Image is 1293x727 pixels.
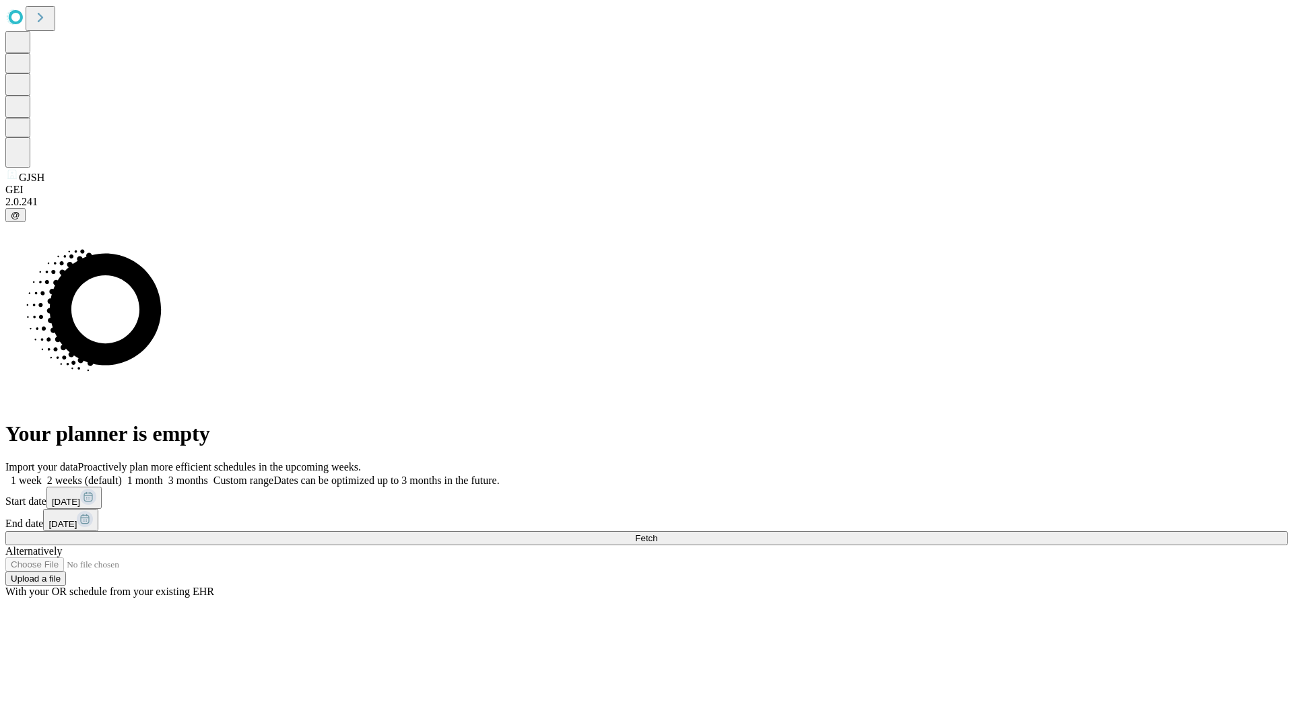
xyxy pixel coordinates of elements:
span: Custom range [213,475,273,486]
button: Upload a file [5,572,66,586]
span: 1 month [127,475,163,486]
span: Proactively plan more efficient schedules in the upcoming weeks. [78,461,361,473]
span: GJSH [19,172,44,183]
button: Fetch [5,531,1288,545]
div: End date [5,509,1288,531]
span: 1 week [11,475,42,486]
span: With your OR schedule from your existing EHR [5,586,214,597]
span: @ [11,210,20,220]
span: Dates can be optimized up to 3 months in the future. [273,475,499,486]
h1: Your planner is empty [5,421,1288,446]
button: [DATE] [43,509,98,531]
span: Fetch [635,533,657,543]
button: @ [5,208,26,222]
span: [DATE] [48,519,77,529]
div: Start date [5,487,1288,509]
button: [DATE] [46,487,102,509]
span: Import your data [5,461,78,473]
div: GEI [5,184,1288,196]
span: Alternatively [5,545,62,557]
span: 2 weeks (default) [47,475,122,486]
div: 2.0.241 [5,196,1288,208]
span: 3 months [168,475,208,486]
span: [DATE] [52,497,80,507]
